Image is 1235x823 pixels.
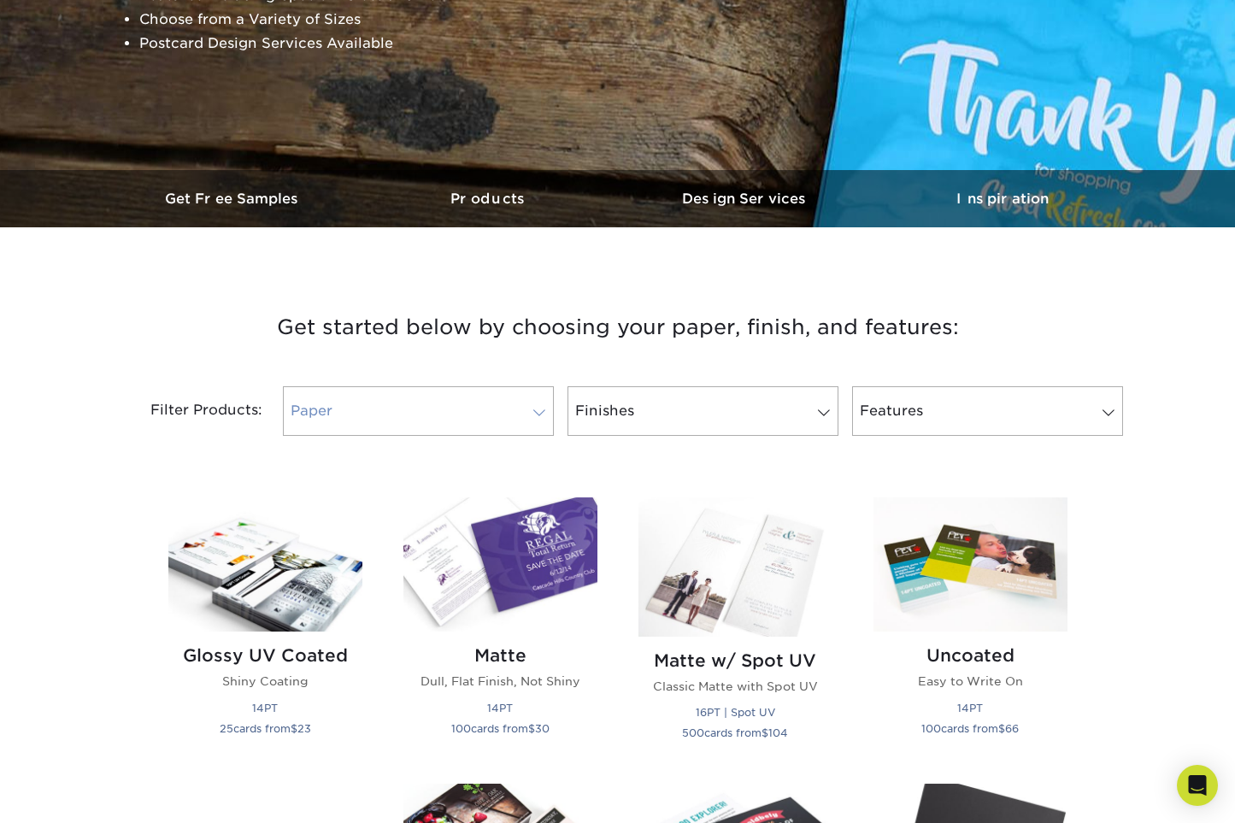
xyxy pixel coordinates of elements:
[283,386,554,436] a: Paper
[638,650,832,671] h2: Matte w/ Spot UV
[220,722,311,735] small: cards from
[487,702,513,714] small: 14PT
[297,722,311,735] span: 23
[139,32,553,56] li: Postcard Design Services Available
[921,722,1019,735] small: cards from
[921,722,941,735] span: 100
[957,702,983,714] small: 14PT
[105,386,276,436] div: Filter Products:
[168,497,362,763] a: Glossy UV Coated Postcards Glossy UV Coated Shiny Coating 14PT 25cards from$23
[252,702,278,714] small: 14PT
[618,191,874,207] h3: Design Services
[403,497,597,632] img: Matte Postcards
[638,497,832,636] img: Matte w/ Spot UV Postcards
[762,726,768,739] span: $
[874,170,1131,227] a: Inspiration
[568,386,838,436] a: Finishes
[168,645,362,666] h2: Glossy UV Coated
[696,706,775,719] small: 16PT | Spot UV
[618,170,874,227] a: Design Services
[874,191,1131,207] h3: Inspiration
[451,722,550,735] small: cards from
[998,722,1005,735] span: $
[220,722,233,735] span: 25
[535,722,550,735] span: 30
[768,726,788,739] span: 104
[638,678,832,695] p: Classic Matte with Spot UV
[168,673,362,690] p: Shiny Coating
[105,170,362,227] a: Get Free Samples
[873,673,1067,690] p: Easy to Write On
[1005,722,1019,735] span: 66
[682,726,788,739] small: cards from
[403,645,597,666] h2: Matte
[873,497,1067,763] a: Uncoated Postcards Uncoated Easy to Write On 14PT 100cards from$66
[451,722,471,735] span: 100
[528,722,535,735] span: $
[4,771,145,817] iframe: Google Customer Reviews
[362,170,618,227] a: Products
[638,497,832,763] a: Matte w/ Spot UV Postcards Matte w/ Spot UV Classic Matte with Spot UV 16PT | Spot UV 500cards fr...
[362,191,618,207] h3: Products
[139,8,553,32] li: Choose from a Variety of Sizes
[403,673,597,690] p: Dull, Flat Finish, Not Shiny
[852,386,1123,436] a: Features
[1177,765,1218,806] div: Open Intercom Messenger
[873,497,1067,632] img: Uncoated Postcards
[118,289,1118,366] h3: Get started below by choosing your paper, finish, and features:
[105,191,362,207] h3: Get Free Samples
[682,726,704,739] span: 500
[291,722,297,735] span: $
[168,497,362,632] img: Glossy UV Coated Postcards
[873,645,1067,666] h2: Uncoated
[403,497,597,763] a: Matte Postcards Matte Dull, Flat Finish, Not Shiny 14PT 100cards from$30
